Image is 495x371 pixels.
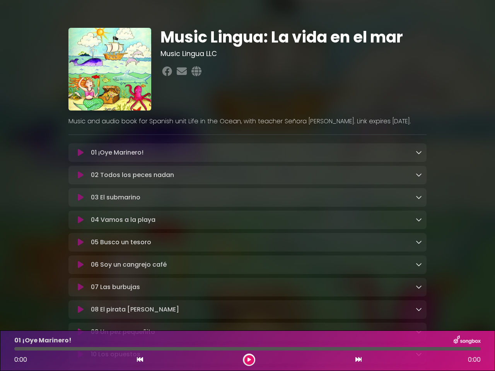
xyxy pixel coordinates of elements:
p: 09 Un pez pequeñito [91,327,155,337]
p: 01 ¡Oye Marinero! [14,336,72,345]
p: 06 Soy un cangrejo café [91,260,167,269]
img: 1gTXAiTTHPbHeG12ZIqQ [68,28,151,111]
p: Music and audio book for Spanish unit Life in the Ocean, with teacher Señora [PERSON_NAME]. Link ... [68,117,427,126]
p: 03 El submarino [91,193,140,202]
p: 07 Las burbujas [91,283,140,292]
h1: Music Lingua: La vida en el mar [160,28,427,46]
span: 0:00 [14,355,27,364]
p: 01 ¡Oye Marinero! [91,148,143,157]
img: songbox-logo-white.png [454,335,481,345]
span: 0:00 [468,355,481,364]
h3: Music Lingua LLC [160,49,427,58]
p: 05 Busco un tesoro [91,238,151,247]
p: 08 El pirata [PERSON_NAME] [91,305,179,314]
p: 02 Todos los peces nadan [91,170,174,180]
p: 04 Vamos a la playa [91,215,155,225]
